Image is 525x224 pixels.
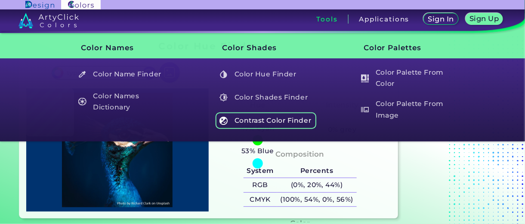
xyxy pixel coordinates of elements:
[361,74,369,82] img: icon_col_pal_col_white.svg
[208,37,318,59] h3: Color Shades
[215,89,317,106] a: Color Shades Finder
[277,164,357,178] h5: Percents
[78,97,86,106] img: icon_color_names_dictionary_white.svg
[244,178,277,192] h5: RGB
[25,1,54,9] img: ArtyClick Design logo
[316,16,337,22] h3: Tools
[469,15,500,22] h5: Sign Up
[356,66,458,91] a: Color Palette From Color
[31,93,204,207] img: img_pavlin.jpg
[427,15,454,23] h5: Sign In
[73,66,176,82] a: Color Name Finder
[357,97,458,122] h5: Color Palette From Image
[66,37,176,59] h3: Color Names
[361,106,369,114] img: icon_palette_from_image_white.svg
[356,97,458,122] a: Color Palette From Image
[277,193,357,207] h5: (100%, 54%, 0%, 56%)
[357,66,458,91] h5: Color Palette From Color
[244,193,277,207] h5: CMYK
[215,66,317,82] a: Color Hue Finder
[73,89,176,114] a: Color Names Dictionary
[244,164,277,178] h5: System
[19,13,79,28] img: logo_artyclick_colors_white.svg
[219,70,228,79] img: icon_color_hue_white.svg
[464,13,504,25] a: Sign Up
[215,112,317,129] a: Contrast Color Finder
[349,37,459,59] h3: Color Palettes
[276,148,324,160] h4: Composition
[74,66,175,82] h5: Color Name Finder
[78,70,86,79] img: icon_color_name_finder_white.svg
[74,89,175,114] h5: Color Names Dictionary
[277,178,357,192] h5: (0%, 20%, 44%)
[219,117,228,125] img: icon_color_contrast_white.svg
[359,16,409,22] h3: Applications
[219,94,228,102] img: icon_color_shades_white.svg
[423,13,460,25] a: Sign In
